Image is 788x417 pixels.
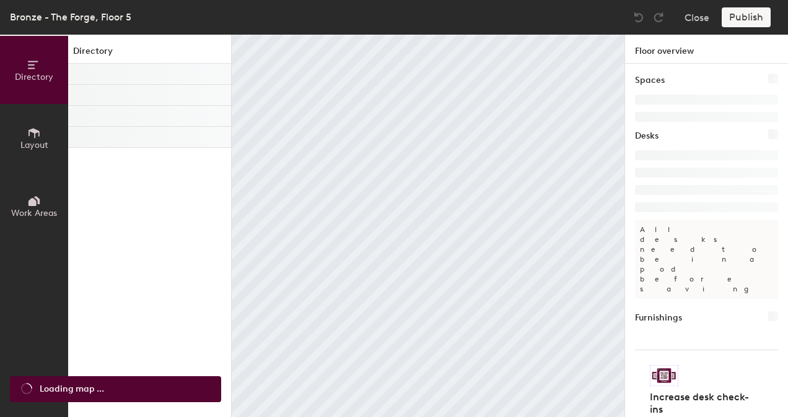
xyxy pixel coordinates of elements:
h1: Desks [635,129,659,143]
h1: Floor overview [625,35,788,64]
img: Redo [652,11,665,24]
canvas: Map [232,35,624,417]
h4: Increase desk check-ins [650,391,756,416]
span: Layout [20,140,48,150]
img: Sticker logo [650,365,678,386]
h1: Furnishings [635,311,682,325]
span: Directory [15,72,53,82]
span: Loading map ... [40,382,104,396]
div: Bronze - The Forge, Floor 5 [10,9,131,25]
button: Close [685,7,709,27]
h1: Directory [68,45,231,64]
h1: Spaces [635,74,665,87]
img: Undo [633,11,645,24]
span: Work Areas [11,208,57,218]
p: All desks need to be in a pod before saving [635,220,778,299]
